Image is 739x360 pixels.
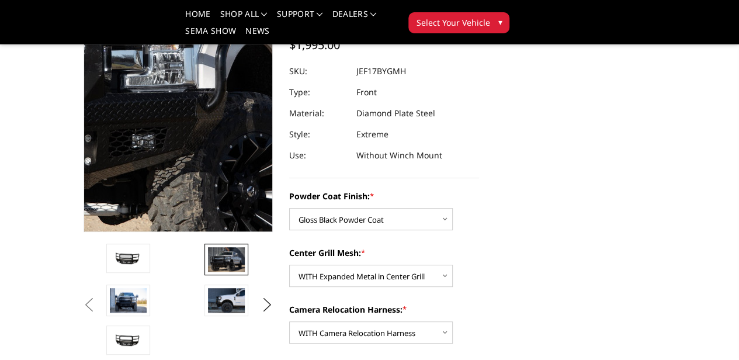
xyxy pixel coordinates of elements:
[277,10,323,27] a: Support
[289,247,479,259] label: Center Grill Mesh:
[356,82,377,103] dd: Front
[289,61,348,82] dt: SKU:
[185,27,236,44] a: SEMA Show
[408,12,509,33] button: Select Your Vehicle
[289,37,340,53] span: $1,995.00
[356,103,435,124] dd: Diamond Plate Steel
[289,103,348,124] dt: Material:
[332,10,377,27] a: Dealers
[416,16,490,29] span: Select Your Vehicle
[220,10,268,27] a: shop all
[289,190,479,202] label: Powder Coat Finish:
[208,247,245,272] img: 2017-2022 Ford F250-350 - FT Series - Extreme Front Bumper
[208,288,245,313] img: 2017-2022 Ford F250-350 - FT Series - Extreme Front Bumper
[498,16,502,28] span: ▾
[81,296,98,314] button: Previous
[289,145,348,166] dt: Use:
[110,288,147,313] img: 2017-2022 Ford F250-350 - FT Series - Extreme Front Bumper
[258,296,276,314] button: Next
[289,82,348,103] dt: Type:
[245,27,269,44] a: News
[110,331,147,349] img: 2017-2022 Ford F250-350 - FT Series - Extreme Front Bumper
[356,124,388,145] dd: Extreme
[356,61,406,82] dd: JEF17BYGMH
[289,124,348,145] dt: Style:
[185,10,210,27] a: Home
[289,303,479,316] label: Camera Relocation Harness:
[356,145,442,166] dd: Without Winch Mount
[110,250,147,267] img: 2017-2022 Ford F250-350 - FT Series - Extreme Front Bumper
